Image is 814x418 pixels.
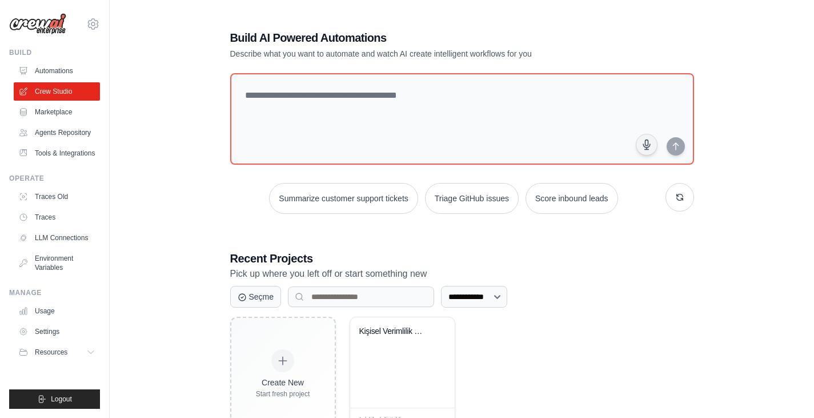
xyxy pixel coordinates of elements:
[526,183,618,214] button: Score inbound leads
[665,183,694,212] button: Get new suggestions
[14,82,100,101] a: Crew Studio
[14,144,100,162] a: Tools & Integrations
[9,288,100,297] div: Manage
[359,327,428,337] div: Kişisel Verimlilik ve Proje Yönetim Sistemi
[9,48,100,57] div: Build
[359,327,480,336] font: Kişisel Verimlilik ve Proje Yönetimi...
[14,343,100,361] button: Resources
[230,250,694,266] h3: Recent Projects
[230,266,694,281] p: Pick up where you left off or start something new
[14,229,100,247] a: LLM Connections
[230,48,614,59] p: Describe what you want to automate and watch AI create intelligent workflows for you
[249,292,274,301] font: Seçme
[14,103,100,121] a: Marketplace
[230,286,282,308] button: Seçme
[425,183,519,214] button: Triage GitHub issues
[14,124,100,142] a: Agents Repository
[230,30,614,46] h1: Build AI Powered Automations
[9,13,66,35] img: Logo
[14,62,100,80] a: Automations
[269,183,418,214] button: Summarize customer support tickets
[636,134,657,156] button: Click to speak your automation idea
[9,389,100,409] button: Logout
[256,389,310,399] div: Start fresh project
[51,395,72,404] span: Logout
[9,174,100,183] div: Operate
[14,249,100,277] a: Environment Variables
[14,323,100,341] a: Settings
[14,208,100,226] a: Traces
[35,348,67,357] span: Resources
[256,377,310,388] div: Create New
[14,302,100,320] a: Usage
[14,188,100,206] a: Traces Old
